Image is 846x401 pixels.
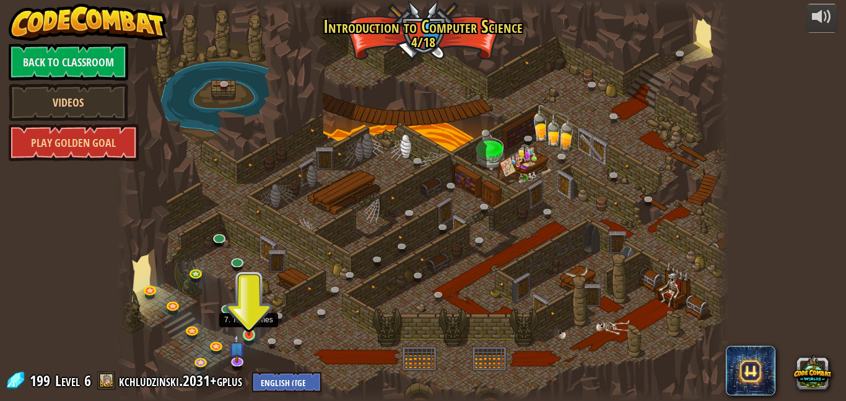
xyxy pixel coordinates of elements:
img: level-banner-unstarted.png [242,302,256,336]
img: CodeCombat - Learn how to code by playing a game [9,4,167,41]
a: Play Golden Goal [9,124,139,161]
span: 6 [84,371,91,390]
span: 199 [30,371,54,390]
span: Level [55,371,80,391]
a: kchludzinski.2031+gplus [119,371,246,390]
button: Adjust volume [806,4,837,33]
img: level-banner-unstarted-subscriber.png [229,334,246,363]
a: Back to Classroom [9,43,128,81]
a: Videos [9,84,128,121]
